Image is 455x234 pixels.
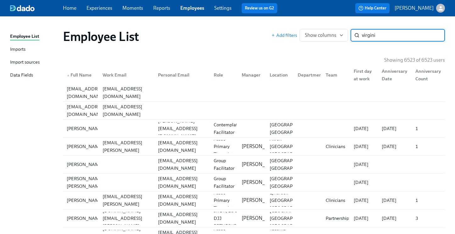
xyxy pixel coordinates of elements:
[63,84,445,102] a: [EMAIL_ADDRESS][DOMAIN_NAME][EMAIL_ADDRESS][DOMAIN_NAME]
[100,71,153,79] div: Work Email
[379,214,410,222] div: [DATE]
[155,211,209,226] div: [EMAIL_ADDRESS][DOMAIN_NAME]
[379,197,410,204] div: [DATE]
[155,193,209,208] div: [EMAIL_ADDRESS][DOMAIN_NAME]
[211,175,237,190] div: Group Facilitator
[349,69,377,81] div: First day at work
[413,143,444,150] div: 1
[10,5,35,11] img: dado
[267,175,320,190] div: [GEOGRAPHIC_DATA], [GEOGRAPHIC_DATA]
[237,69,265,81] div: Manager
[267,189,318,212] div: Lynbrook [GEOGRAPHIC_DATA] [GEOGRAPHIC_DATA]
[64,125,106,132] div: [PERSON_NAME]
[384,57,445,64] p: Showing 6523 of 6523 users
[155,117,209,140] div: [PERSON_NAME][EMAIL_ADDRESS][DOMAIN_NAME]
[63,102,445,119] div: [EMAIL_ADDRESS][DOMAIN_NAME][EMAIL_ADDRESS][DOMAIN_NAME]
[395,5,434,12] p: [PERSON_NAME]
[10,59,58,66] a: Import sources
[271,32,297,38] button: Add filters
[351,179,377,186] div: [DATE]
[64,197,106,204] div: [PERSON_NAME]
[211,135,237,158] div: Assoc Primary Therapist
[63,174,445,191] a: [PERSON_NAME] [PERSON_NAME][EMAIL_ADDRESS][DOMAIN_NAME]Group Facilitator[PERSON_NAME][GEOGRAPHIC_...
[10,46,58,54] a: Imports
[265,69,293,81] div: Location
[323,197,349,204] div: Clinicians
[63,102,445,120] a: [EMAIL_ADDRESS][DOMAIN_NAME][EMAIL_ADDRESS][DOMAIN_NAME]
[67,74,70,77] span: ▲
[410,69,444,81] div: Anniversary Count
[10,46,25,54] div: Imports
[242,197,281,204] p: [PERSON_NAME]
[64,69,98,81] div: ▲Full Name
[323,143,349,150] div: Clinicians
[63,120,445,138] a: [PERSON_NAME][PERSON_NAME][EMAIL_ADDRESS][DOMAIN_NAME]Contemplative Facilitator[GEOGRAPHIC_DATA],...
[63,156,445,174] a: [PERSON_NAME][EMAIL_ADDRESS][DOMAIN_NAME]Group Facilitator[PERSON_NAME][GEOGRAPHIC_DATA], [GEOGRA...
[100,103,153,118] div: [EMAIL_ADDRESS][DOMAIN_NAME]
[351,125,377,132] div: [DATE]
[64,175,106,190] div: [PERSON_NAME] [PERSON_NAME]
[305,32,343,38] span: Show columns
[242,143,281,150] p: [PERSON_NAME]
[413,67,444,83] div: Anniversary Count
[10,5,63,11] a: dado
[63,209,445,227] a: [PERSON_NAME][PERSON_NAME][DOMAIN_NAME][EMAIL_ADDRESS][PERSON_NAME][DOMAIN_NAME][EMAIL_ADDRESS][D...
[211,71,237,79] div: Role
[63,29,139,44] h1: Employee List
[63,84,445,101] div: [EMAIL_ADDRESS][DOMAIN_NAME][EMAIL_ADDRESS][DOMAIN_NAME]
[214,5,232,11] a: Settings
[180,5,204,11] a: Employees
[413,197,444,204] div: 1
[358,5,386,11] span: Help Center
[242,215,281,222] p: [PERSON_NAME]
[155,175,209,190] div: [EMAIL_ADDRESS][DOMAIN_NAME]
[64,71,98,79] div: Full Name
[245,5,274,11] a: Review us on G2
[10,71,58,79] a: Data Fields
[100,131,153,162] div: [PERSON_NAME][EMAIL_ADDRESS][PERSON_NAME][DOMAIN_NAME]
[379,125,410,132] div: [DATE]
[153,69,209,81] div: Personal Email
[63,191,445,209] a: [PERSON_NAME][PERSON_NAME][EMAIL_ADDRESS][PERSON_NAME][DOMAIN_NAME][EMAIL_ADDRESS][DOMAIN_NAME]As...
[87,5,112,11] a: Experiences
[211,121,246,136] div: Contemplative Facilitator
[377,69,410,81] div: Anniversary Date
[267,135,318,158] div: Akron [GEOGRAPHIC_DATA] [GEOGRAPHIC_DATA]
[355,3,390,13] button: Help Center
[242,179,281,186] p: [PERSON_NAME]
[267,207,318,230] div: [GEOGRAPHIC_DATA] [GEOGRAPHIC_DATA] [GEOGRAPHIC_DATA]
[100,185,153,215] div: [PERSON_NAME][EMAIL_ADDRESS][PERSON_NAME][DOMAIN_NAME]
[323,214,353,222] div: Partnerships
[64,103,109,118] div: [EMAIL_ADDRESS][DOMAIN_NAME]
[10,59,40,66] div: Import sources
[323,71,349,79] div: Team
[10,33,39,41] div: Employee List
[155,139,209,154] div: [EMAIL_ADDRESS][DOMAIN_NAME]
[239,71,265,79] div: Manager
[351,143,377,150] div: [DATE]
[209,69,237,81] div: Role
[351,214,377,222] div: [DATE]
[211,189,237,212] div: Assoc Primary Therapist
[351,67,377,83] div: First day at work
[321,69,349,81] div: Team
[242,3,277,13] button: Review us on G2
[64,161,106,168] div: [PERSON_NAME]
[293,69,321,81] div: Department
[63,5,76,11] a: Home
[242,161,281,168] p: [PERSON_NAME]
[100,85,153,100] div: [EMAIL_ADDRESS][DOMAIN_NAME]
[63,138,445,156] a: [PERSON_NAME][PERSON_NAME][EMAIL_ADDRESS][PERSON_NAME][DOMAIN_NAME][EMAIL_ADDRESS][DOMAIN_NAME]As...
[295,71,326,79] div: Department
[64,85,109,100] div: [EMAIL_ADDRESS][DOMAIN_NAME]
[351,197,377,204] div: [DATE]
[413,125,444,132] div: 1
[153,5,170,11] a: Reports
[267,121,320,136] div: [GEOGRAPHIC_DATA], [GEOGRAPHIC_DATA]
